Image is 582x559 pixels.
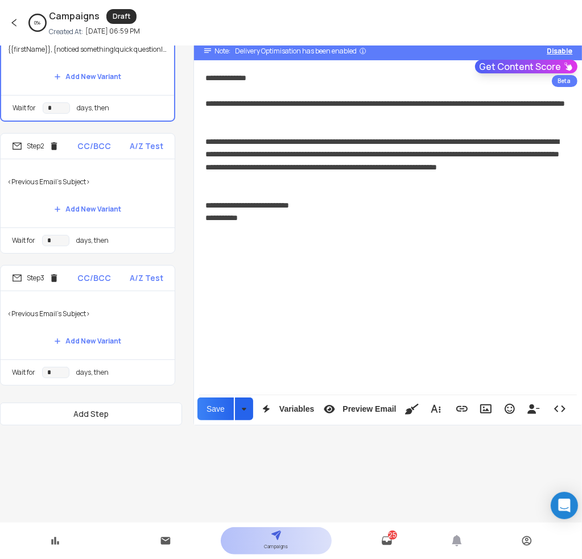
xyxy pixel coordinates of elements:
[551,492,578,519] div: Open Intercom Messenger
[214,47,230,56] span: Note:
[45,198,130,221] button: Add New Variant
[85,27,140,36] p: [DATE] 06:59 PM
[7,298,168,330] p: <Previous Email's Subject>
[340,404,398,414] span: Preview Email
[76,368,109,377] p: days, then
[475,397,497,420] button: Insert Image (Ctrl+P)
[7,166,168,198] p: <Previous Email's Subject>
[475,60,577,73] button: Get Content Score
[12,236,35,245] p: Wait for
[77,103,109,113] p: days, then
[277,404,317,414] span: Variables
[49,27,83,36] p: Created At:
[523,397,544,420] button: Insert Unsubscribe Link
[76,236,109,245] p: days, then
[106,9,137,24] div: Draft
[12,368,35,377] p: Wait for
[78,272,112,284] p: CC/BCC
[78,140,112,152] p: CC/BCC
[45,330,130,353] button: Add New Variant
[381,535,393,546] a: 25
[35,19,41,26] p: 0 %
[255,397,317,420] button: Variables
[49,9,100,24] h1: Campaigns
[499,397,521,420] button: Emoticons
[197,397,234,420] button: Save
[12,141,59,151] div: Step 2
[8,34,167,65] p: {{firstName}}, {noticed something|quick question|your website|found this|3 issues|3 problem|spott...
[549,397,571,420] button: Code View
[45,65,130,88] button: Add New Variant
[265,541,288,552] p: Campaigns
[130,140,163,152] p: A/Z Test
[319,397,398,420] button: Preview Email
[451,397,473,420] button: Insert Link (Ctrl+K)
[547,47,573,56] button: Disable
[13,103,36,113] p: Wait for
[235,47,367,56] div: Delivery Optimisation has been enabled
[130,272,163,284] p: A/Z Test
[388,531,397,540] span: 25
[12,273,59,283] div: Step 3
[552,75,577,87] div: Beta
